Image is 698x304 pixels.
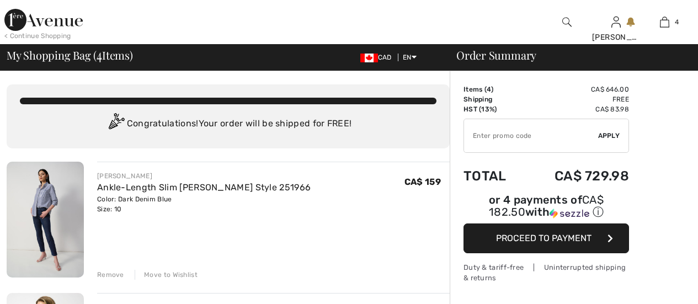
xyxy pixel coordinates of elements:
[463,94,524,104] td: Shipping
[360,54,378,62] img: Canadian Dollar
[524,94,629,104] td: Free
[463,157,524,195] td: Total
[496,233,592,243] span: Proceed to Payment
[675,17,679,27] span: 4
[105,113,127,135] img: Congratulation2.svg
[97,182,311,193] a: Ankle-Length Slim [PERSON_NAME] Style 251966
[487,86,491,93] span: 4
[660,15,669,29] img: My Bag
[550,209,589,218] img: Sezzle
[641,15,689,29] a: 4
[524,157,629,195] td: CA$ 729.98
[4,9,83,31] img: 1ère Avenue
[464,119,598,152] input: Promo code
[404,177,441,187] span: CA$ 159
[443,50,691,61] div: Order Summary
[524,104,629,114] td: CA$ 83.98
[97,270,124,280] div: Remove
[97,171,311,181] div: [PERSON_NAME]
[7,50,133,61] span: My Shopping Bag ( Items)
[598,131,620,141] span: Apply
[403,54,417,61] span: EN
[463,84,524,94] td: Items ( )
[463,262,629,283] div: Duty & tariff-free | Uninterrupted shipping & returns
[611,15,621,29] img: My Info
[97,47,102,61] span: 4
[7,162,84,278] img: Ankle-Length Slim Jean Style 251966
[562,15,572,29] img: search the website
[135,270,198,280] div: Move to Wishlist
[463,195,629,220] div: or 4 payments of with
[463,104,524,114] td: HST (13%)
[4,31,71,41] div: < Continue Shopping
[463,195,629,223] div: or 4 payments ofCA$ 182.50withSezzle Click to learn more about Sezzle
[463,223,629,253] button: Proceed to Payment
[20,113,436,135] div: Congratulations! Your order will be shipped for FREE!
[592,31,640,43] div: [PERSON_NAME]
[524,84,629,94] td: CA$ 646.00
[97,194,311,214] div: Color: Dark Denim Blue Size: 10
[611,17,621,27] a: Sign In
[360,54,396,61] span: CAD
[489,193,604,218] span: CA$ 182.50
